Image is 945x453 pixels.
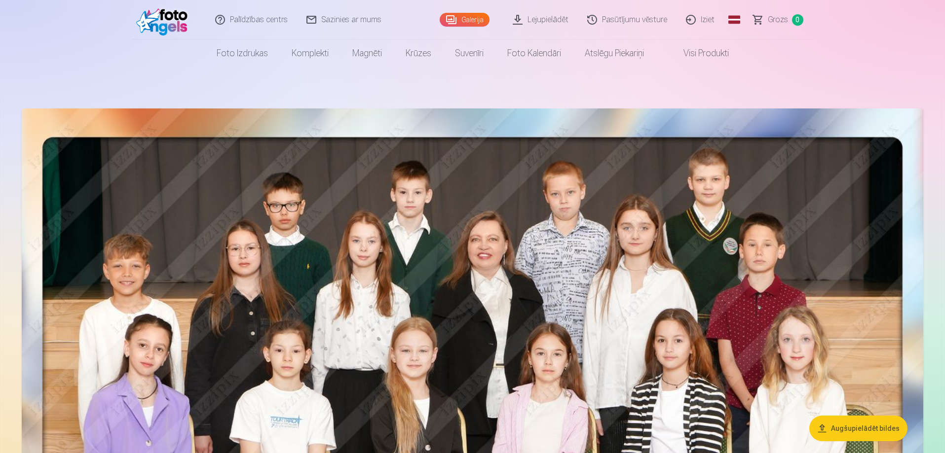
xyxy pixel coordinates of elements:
[809,416,907,441] button: Augšupielādēt bildes
[440,13,490,27] a: Galerija
[205,39,280,67] a: Foto izdrukas
[280,39,340,67] a: Komplekti
[495,39,573,67] a: Foto kalendāri
[792,14,803,26] span: 0
[394,39,443,67] a: Krūzes
[136,4,193,35] img: /fa1
[656,39,741,67] a: Visi produkti
[768,14,788,26] span: Grozs
[573,39,656,67] a: Atslēgu piekariņi
[340,39,394,67] a: Magnēti
[443,39,495,67] a: Suvenīri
